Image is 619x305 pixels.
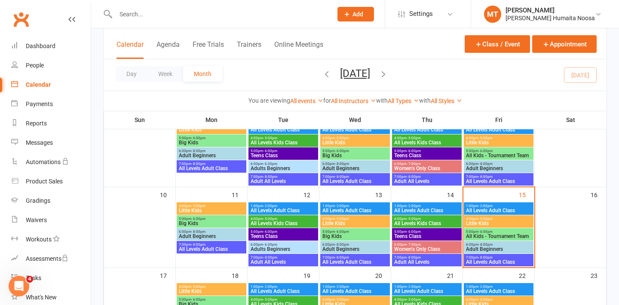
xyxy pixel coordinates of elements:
[250,289,316,294] span: All Levels Adult Class
[263,230,277,234] span: - 6:00pm
[394,208,460,213] span: All Levels Adult Class
[11,249,91,268] a: Assessments
[178,153,245,158] span: Adult Beginners
[319,111,391,129] th: Wed
[263,149,277,153] span: - 6:00pm
[250,175,316,179] span: 7:00pm
[331,98,376,104] a: All Instructors
[466,204,532,208] span: 1:00pm
[466,298,532,302] span: 4:00pm
[376,97,388,104] strong: with
[591,268,606,282] div: 23
[322,153,388,158] span: Big Kids
[322,298,388,302] span: 4:00pm
[335,204,349,208] span: - 2:00pm
[407,217,421,221] span: - 5:00pm
[591,187,606,201] div: 16
[478,217,493,221] span: - 5:00pm
[191,217,205,221] span: - 6:00pm
[250,298,316,302] span: 4:00pm
[9,276,29,296] iframe: Intercom live chat
[26,159,61,165] div: Automations
[26,217,47,223] div: Waivers
[191,298,205,302] span: - 6:00pm
[466,243,532,247] span: 6:00pm
[335,298,349,302] span: - 5:00pm
[352,11,363,18] span: Add
[26,274,41,281] div: Tasks
[191,230,205,234] span: - 8:00pm
[466,247,532,252] span: Adult Beginners
[250,208,316,213] span: All Levels Adult Class
[466,175,532,179] span: 7:00pm
[250,256,316,259] span: 7:00pm
[322,217,388,221] span: 4:00pm
[178,204,245,208] span: 4:00pm
[290,98,323,104] a: All events
[447,268,463,282] div: 21
[466,221,532,226] span: Little Kids
[322,259,388,265] span: All Levels Adult Class
[191,149,205,153] span: - 8:00pm
[407,162,421,166] span: - 7:00pm
[478,256,493,259] span: - 8:00pm
[335,256,349,259] span: - 8:00pm
[394,243,460,247] span: 6:00pm
[394,153,460,158] span: Teens Class
[466,136,532,140] span: 4:00pm
[322,204,388,208] span: 1:00pm
[250,162,316,166] span: 6:00pm
[394,149,460,153] span: 5:00pm
[519,268,534,282] div: 22
[26,43,55,49] div: Dashboard
[250,140,316,145] span: All Levels Kids Class
[322,256,388,259] span: 7:00pm
[11,114,91,133] a: Reports
[478,175,493,179] span: - 8:00pm
[407,230,421,234] span: - 6:00pm
[178,298,245,302] span: 5:00pm
[532,35,597,53] button: Appointment
[466,149,532,153] span: 5:00pm
[26,197,50,204] div: Gradings
[322,285,388,289] span: 1:00pm
[335,162,349,166] span: - 8:00pm
[478,136,493,140] span: - 5:00pm
[465,35,530,53] button: Class / Event
[250,204,316,208] span: 1:00pm
[335,149,349,153] span: - 6:00pm
[466,234,532,239] span: All Kids - Tournament Team
[193,40,224,59] button: Free Trials
[26,294,57,301] div: What's New
[335,230,349,234] span: - 6:00pm
[478,204,493,208] span: - 2:00pm
[466,217,532,221] span: 4:00pm
[26,81,51,88] div: Calendar
[250,153,316,158] span: Teens Class
[178,166,245,171] span: All Levels Adult Class
[340,67,370,79] button: [DATE]
[11,75,91,95] a: Calendar
[250,243,316,247] span: 6:00pm
[263,217,277,221] span: - 5:00pm
[466,289,532,294] span: All Levels Adult Class
[11,230,91,249] a: Workouts
[394,140,460,145] span: All Levels Kids Class
[160,187,175,201] div: 10
[248,97,290,104] strong: You are viewing
[407,136,421,140] span: - 5:00pm
[407,204,421,208] span: - 2:00pm
[178,243,245,247] span: 7:00pm
[388,98,419,104] a: All Types
[178,217,245,221] span: 5:00pm
[394,247,460,252] span: Women's Only Class
[394,285,460,289] span: 1:00pm
[263,285,277,289] span: - 2:00pm
[394,256,460,259] span: 7:00pm
[466,259,532,265] span: All Levels Adult Class
[335,175,349,179] span: - 8:00pm
[178,162,245,166] span: 7:00pm
[335,136,349,140] span: - 5:00pm
[250,285,316,289] span: 1:00pm
[178,247,245,252] span: All Levels Adult Class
